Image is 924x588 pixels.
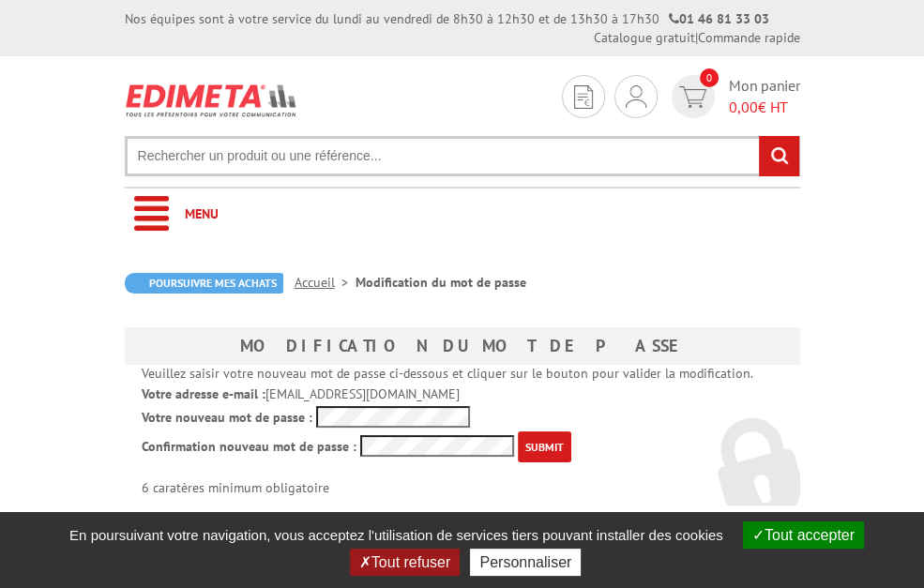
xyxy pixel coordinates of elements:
span: 0,00 [729,98,758,116]
button: Personnaliser (fenêtre modale) [470,549,581,576]
span: 0 [700,68,719,87]
span: Menu [185,205,219,222]
input: Submit [518,431,571,462]
span: En poursuivant votre navigation, vous acceptez l'utilisation de services tiers pouvant installer ... [60,527,733,543]
strong: Votre adresse e-mail : [142,385,265,402]
button: Tout accepter [743,521,864,549]
input: rechercher [759,136,799,176]
button: Tout refuser [350,549,460,576]
p: [EMAIL_ADDRESS][DOMAIN_NAME] [142,385,783,402]
strong: 01 46 81 33 03 [669,10,769,27]
a: Menu [125,188,800,240]
div: | [594,28,800,47]
strong: Votre nouveau mot de passe : [142,408,312,425]
a: Commande rapide [698,29,800,46]
img: devis rapide [574,85,593,109]
li: Modification du mot de passe [356,273,526,292]
strong: Confirmation nouveau mot de passe : [142,438,356,455]
p: 6 caratères minimum obligatoire [142,431,783,496]
a: Poursuivre mes achats [125,273,283,294]
span: € HT [729,97,800,118]
a: Accueil [295,274,356,291]
p: Veuillez saisir votre nouveau mot de passe ci-dessous et cliquer sur le bouton pour valider la mo... [142,365,783,382]
a: devis rapide 0 Mon panier 0,00€ HT [667,75,800,118]
img: Edimeta [125,75,298,126]
h3: Modification du mot de passe [125,327,800,365]
div: Nos équipes sont à votre service du lundi au vendredi de 8h30 à 12h30 et de 13h30 à 17h30 [125,9,769,28]
img: devis rapide [679,86,706,108]
a: Catalogue gratuit [594,29,695,46]
img: devis rapide [626,85,646,108]
span: Mon panier [729,75,800,118]
input: Rechercher un produit ou une référence... [125,136,800,176]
